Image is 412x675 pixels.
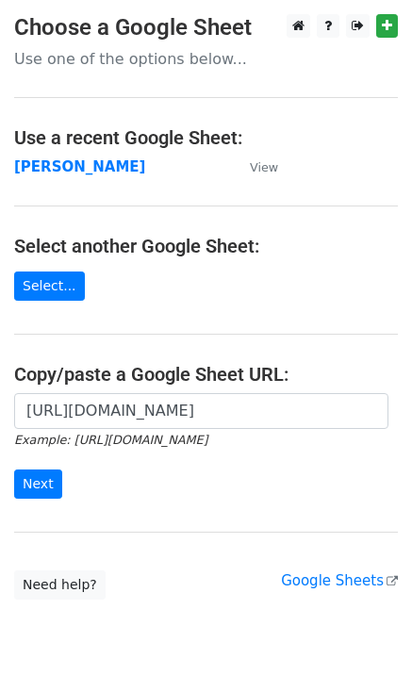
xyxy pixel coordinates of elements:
[14,433,207,447] small: Example: [URL][DOMAIN_NAME]
[14,126,398,149] h4: Use a recent Google Sheet:
[14,14,398,41] h3: Choose a Google Sheet
[14,393,388,429] input: Paste your Google Sheet URL here
[250,160,278,174] small: View
[231,158,278,175] a: View
[281,572,398,589] a: Google Sheets
[318,584,412,675] iframe: Chat Widget
[14,158,145,175] a: [PERSON_NAME]
[14,469,62,499] input: Next
[14,49,398,69] p: Use one of the options below...
[14,570,106,600] a: Need help?
[14,272,85,301] a: Select...
[14,235,398,257] h4: Select another Google Sheet:
[14,363,398,386] h4: Copy/paste a Google Sheet URL:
